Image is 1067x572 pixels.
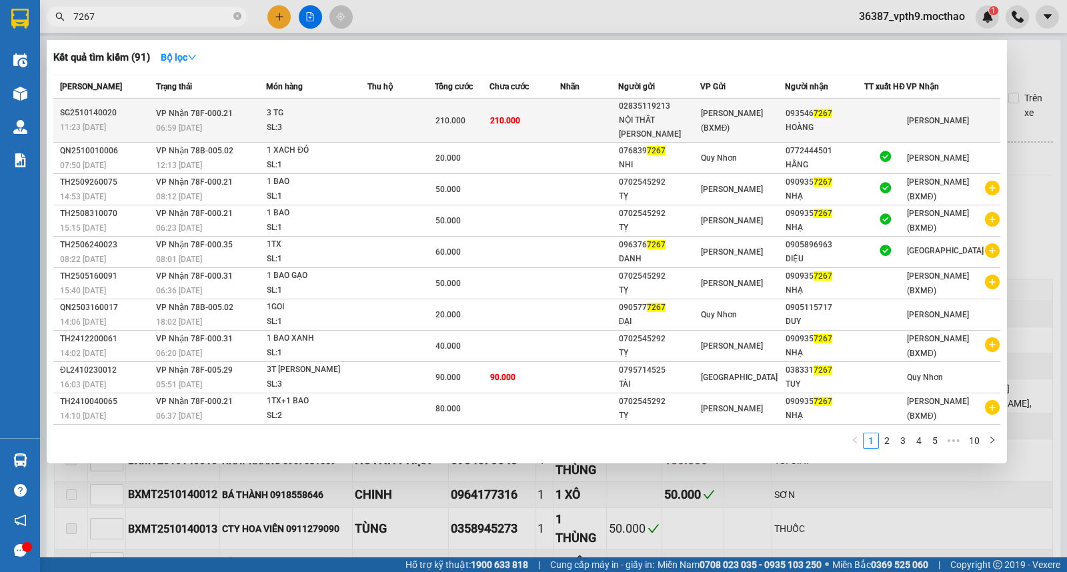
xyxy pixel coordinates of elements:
span: close-circle [233,12,241,20]
div: TỴ [619,409,700,423]
span: VP Nhận 78F-005.29 [156,365,233,375]
span: [PERSON_NAME] (BXMĐ) [907,334,969,358]
div: QN2510010006 [60,144,152,158]
div: SG2510140020 [60,106,152,120]
span: [PERSON_NAME] [907,116,969,125]
span: 11:23 [DATE] [60,123,106,132]
span: plus-circle [985,181,1000,195]
div: 093546 [786,107,864,121]
span: 16:03 [DATE] [60,380,106,389]
div: 1 XACH ĐỎ [267,143,367,158]
div: 090935 [786,332,864,346]
span: [PERSON_NAME] (BXMĐ) [907,397,969,421]
div: 090935 [786,207,864,221]
div: 076839 [619,144,700,158]
div: 0772444501 [786,144,864,158]
div: TH2505160091 [60,269,152,283]
div: SL: 1 [267,189,367,204]
span: VP Gửi [700,82,726,91]
span: VP Nhận [906,82,939,91]
img: warehouse-icon [13,453,27,467]
span: [PERSON_NAME] (BXMĐ) [907,177,969,201]
span: close-circle [233,11,241,23]
span: plus-circle [985,275,1000,289]
span: 06:36 [DATE] [156,286,202,295]
span: VP Nhận 78F-000.31 [156,271,233,281]
span: 90.000 [490,373,515,382]
div: TÀI [619,377,700,391]
div: SL: 3 [267,121,367,135]
span: 90.000 [435,373,461,382]
span: VP Nhận 78B-005.02 [156,146,233,155]
span: plus-circle [985,243,1000,258]
div: TH2506240023 [60,238,152,252]
span: 50.000 [435,216,461,225]
a: 2 [880,433,894,448]
span: [PERSON_NAME] [701,341,763,351]
div: 1 BAO [267,206,367,221]
div: NHI [619,158,700,172]
div: 0702545292 [619,332,700,346]
span: 14:53 [DATE] [60,192,106,201]
button: right [984,433,1000,449]
span: 14:02 [DATE] [60,349,106,358]
div: QN2503160017 [60,301,152,315]
div: SL: 1 [267,221,367,235]
span: [PERSON_NAME] (BXMĐ) [701,109,763,133]
span: [PERSON_NAME] (BXMĐ) [907,271,969,295]
span: 06:59 [DATE] [156,123,202,133]
li: 4 [911,433,927,449]
span: 08:12 [DATE] [156,192,202,201]
div: 0702545292 [619,395,700,409]
span: 7267 [814,271,832,281]
img: logo-vxr [11,9,29,29]
li: 3 [895,433,911,449]
div: NHẠ [786,189,864,203]
span: plus-circle [985,212,1000,227]
div: 1 BAO [267,175,367,189]
span: right [988,436,996,444]
span: 7267 [814,334,832,343]
img: warehouse-icon [13,120,27,134]
li: 2 [879,433,895,449]
div: 3 TG [267,106,367,121]
div: 038331 [786,363,864,377]
div: 1TX+1 BAO [267,394,367,409]
div: 090577 [619,301,700,315]
div: 0702545292 [619,269,700,283]
a: 1 [864,433,878,448]
div: TỴ [619,346,700,360]
div: SL: 1 [267,158,367,173]
a: 4 [912,433,926,448]
span: VP Nhận 78F-000.35 [156,240,233,249]
span: 20.000 [435,310,461,319]
div: DIỆU [786,252,864,266]
div: 02835119213 [619,99,700,113]
span: Nhãn [560,82,580,91]
span: notification [14,514,27,527]
div: SL: 1 [267,283,367,298]
div: SL: 1 [267,252,367,267]
div: 096376 [619,238,700,252]
span: question-circle [14,484,27,497]
span: TT xuất HĐ [864,82,905,91]
span: down [187,53,197,62]
a: 5 [928,433,942,448]
span: Quy Nhơn [701,310,737,319]
span: [PERSON_NAME] [701,185,763,194]
li: 10 [964,433,984,449]
span: message [14,544,27,557]
div: TH2508310070 [60,207,152,221]
span: 7267 [647,303,666,312]
span: Người nhận [785,82,828,91]
span: [PERSON_NAME] [701,247,763,257]
button: left [847,433,863,449]
span: 40.000 [435,341,461,351]
span: 7267 [814,365,832,375]
span: 7267 [814,109,832,118]
img: warehouse-icon [13,87,27,101]
span: 05:51 [DATE] [156,380,202,389]
span: search [55,12,65,21]
div: SL: 1 [267,346,367,361]
div: NHẠ [786,409,864,423]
